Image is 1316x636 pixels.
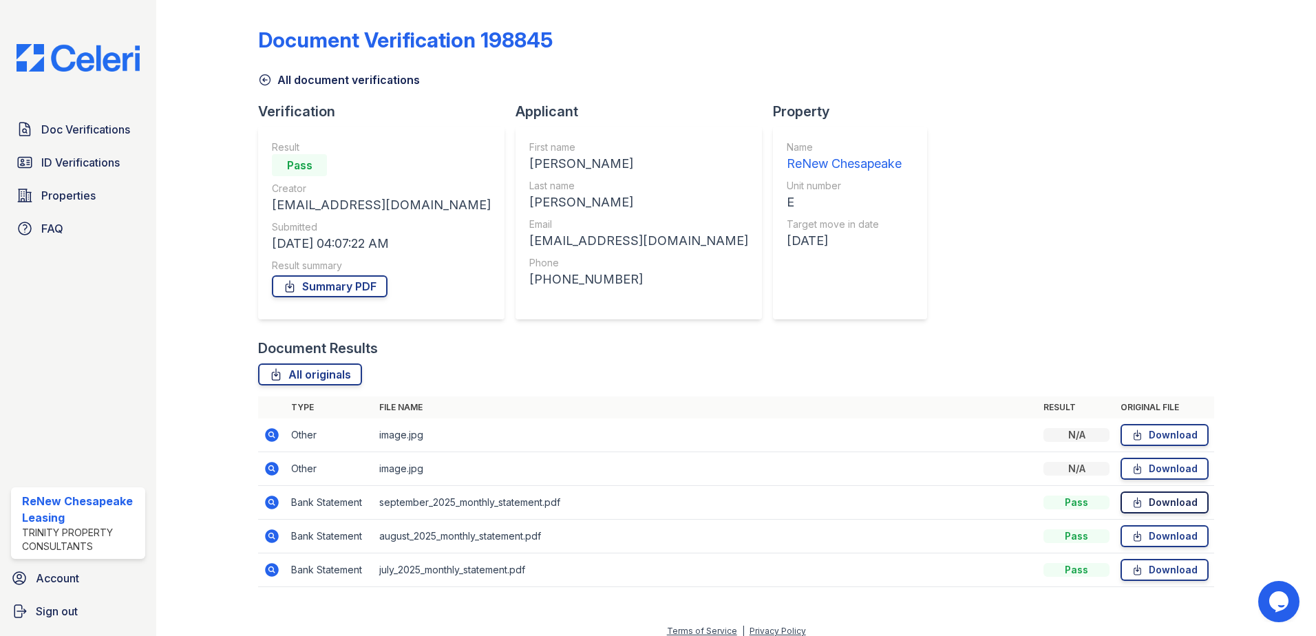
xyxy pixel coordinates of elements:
[272,259,491,273] div: Result summary
[529,256,748,270] div: Phone
[272,154,327,176] div: Pass
[1121,525,1209,547] a: Download
[6,597,151,625] a: Sign out
[22,526,140,553] div: Trinity Property Consultants
[529,270,748,289] div: [PHONE_NUMBER]
[286,452,374,486] td: Other
[787,179,902,193] div: Unit number
[1121,424,1209,446] a: Download
[272,195,491,215] div: [EMAIL_ADDRESS][DOMAIN_NAME]
[750,626,806,636] a: Privacy Policy
[787,218,902,231] div: Target move in date
[787,140,902,154] div: Name
[516,102,773,121] div: Applicant
[742,626,745,636] div: |
[1258,581,1302,622] iframe: chat widget
[286,418,374,452] td: Other
[529,179,748,193] div: Last name
[272,140,491,154] div: Result
[529,140,748,154] div: First name
[1121,559,1209,581] a: Download
[787,231,902,251] div: [DATE]
[529,231,748,251] div: [EMAIL_ADDRESS][DOMAIN_NAME]
[787,140,902,173] a: Name ReNew Chesapeake
[272,182,491,195] div: Creator
[11,149,145,176] a: ID Verifications
[1043,529,1110,543] div: Pass
[1121,458,1209,480] a: Download
[258,28,553,52] div: Document Verification 198845
[41,187,96,204] span: Properties
[41,154,120,171] span: ID Verifications
[787,154,902,173] div: ReNew Chesapeake
[36,603,78,619] span: Sign out
[529,193,748,212] div: [PERSON_NAME]
[787,193,902,212] div: E
[6,44,151,72] img: CE_Logo_Blue-a8612792a0a2168367f1c8372b55b34899dd931a85d93a1a3d3e32e68fde9ad4.png
[1043,462,1110,476] div: N/A
[11,116,145,143] a: Doc Verifications
[11,182,145,209] a: Properties
[41,121,130,138] span: Doc Verifications
[374,486,1038,520] td: september_2025_monthly_statement.pdf
[272,220,491,234] div: Submitted
[374,520,1038,553] td: august_2025_monthly_statement.pdf
[374,452,1038,486] td: image.jpg
[272,234,491,253] div: [DATE] 04:07:22 AM
[36,570,79,586] span: Account
[529,218,748,231] div: Email
[1043,563,1110,577] div: Pass
[258,102,516,121] div: Verification
[22,493,140,526] div: ReNew Chesapeake Leasing
[286,396,374,418] th: Type
[1115,396,1214,418] th: Original file
[11,215,145,242] a: FAQ
[773,102,938,121] div: Property
[1038,396,1115,418] th: Result
[286,520,374,553] td: Bank Statement
[529,154,748,173] div: [PERSON_NAME]
[258,72,420,88] a: All document verifications
[6,564,151,592] a: Account
[374,418,1038,452] td: image.jpg
[258,339,378,358] div: Document Results
[286,553,374,587] td: Bank Statement
[374,553,1038,587] td: july_2025_monthly_statement.pdf
[1043,496,1110,509] div: Pass
[258,363,362,385] a: All originals
[41,220,63,237] span: FAQ
[286,486,374,520] td: Bank Statement
[1121,491,1209,513] a: Download
[272,275,388,297] a: Summary PDF
[374,396,1038,418] th: File name
[667,626,737,636] a: Terms of Service
[1043,428,1110,442] div: N/A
